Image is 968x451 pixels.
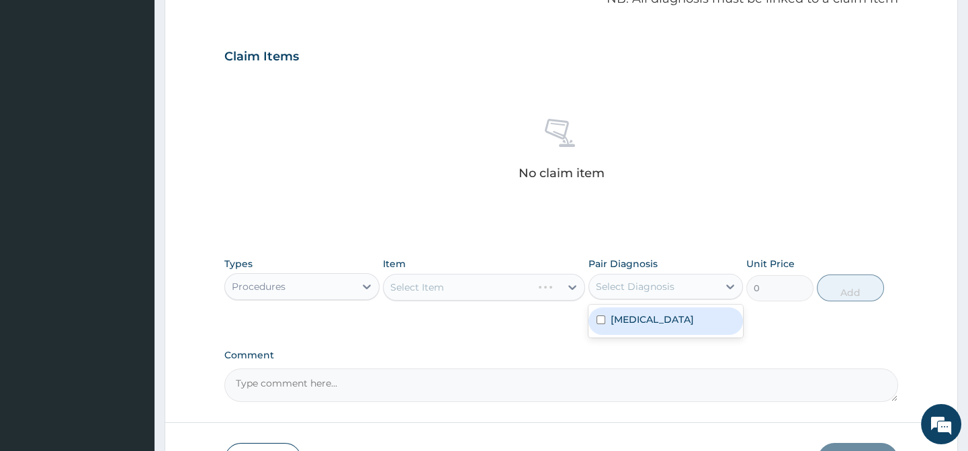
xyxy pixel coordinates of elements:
span: We're online! [78,138,185,274]
div: Procedures [232,280,285,293]
img: d_794563401_company_1708531726252_794563401 [25,67,54,101]
label: [MEDICAL_DATA] [611,313,694,326]
h3: Claim Items [224,50,299,64]
textarea: Type your message and hit 'Enter' [7,305,256,352]
p: No claim item [518,166,604,180]
button: Add [817,274,884,301]
div: Chat with us now [70,75,226,93]
label: Comment [224,350,897,361]
label: Pair Diagnosis [588,257,658,270]
label: Item [383,257,406,270]
div: Minimize live chat window [220,7,253,39]
label: Unit Price [746,257,795,270]
div: Select Diagnosis [596,280,674,293]
label: Types [224,258,253,270]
